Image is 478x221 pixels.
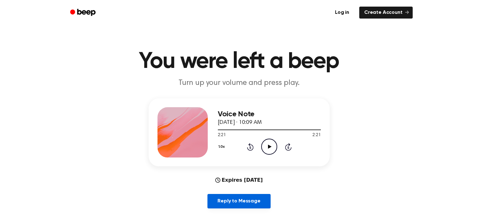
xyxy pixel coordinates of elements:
[118,78,360,88] p: Turn up your volume and press play.
[218,110,321,119] h3: Voice Note
[312,132,321,139] span: 2:21
[78,50,400,73] h1: You were left a beep
[218,120,262,125] span: [DATE] · 10:09 AM
[329,5,355,20] a: Log in
[215,176,263,184] div: Expires [DATE]
[218,132,226,139] span: 2:21
[218,141,227,152] button: 1.0x
[66,7,101,19] a: Beep
[207,194,270,208] a: Reply to Message
[359,7,413,19] a: Create Account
